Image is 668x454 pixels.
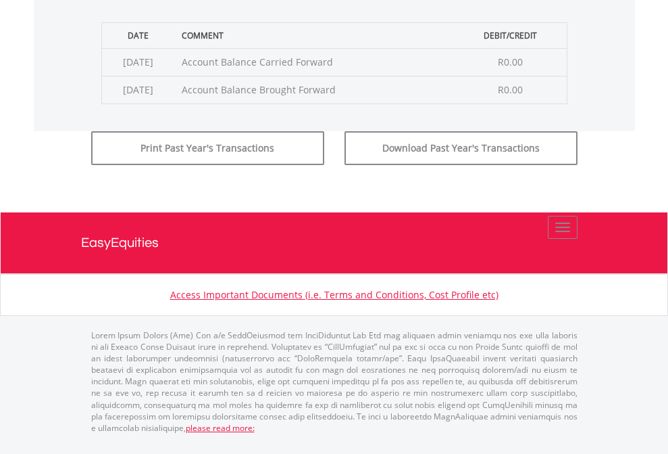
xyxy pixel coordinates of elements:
p: Lorem Ipsum Dolors (Ame) Con a/e SeddOeiusmod tem InciDiduntut Lab Etd mag aliquaen admin veniamq... [91,330,577,434]
a: EasyEquities [81,212,588,273]
th: Debit/Credit [455,22,567,48]
a: Access Important Documents (i.e. Terms and Conditions, Cost Profile etc) [170,288,498,301]
button: Download Past Year's Transactions [344,131,577,165]
td: Account Balance Carried Forward [175,48,455,76]
th: Date [101,22,175,48]
span: R0.00 [498,55,523,68]
td: [DATE] [101,48,175,76]
th: Comment [175,22,455,48]
button: Print Past Year's Transactions [91,131,324,165]
span: R0.00 [498,83,523,96]
td: [DATE] [101,76,175,104]
a: please read more: [186,422,255,434]
td: Account Balance Brought Forward [175,76,455,104]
